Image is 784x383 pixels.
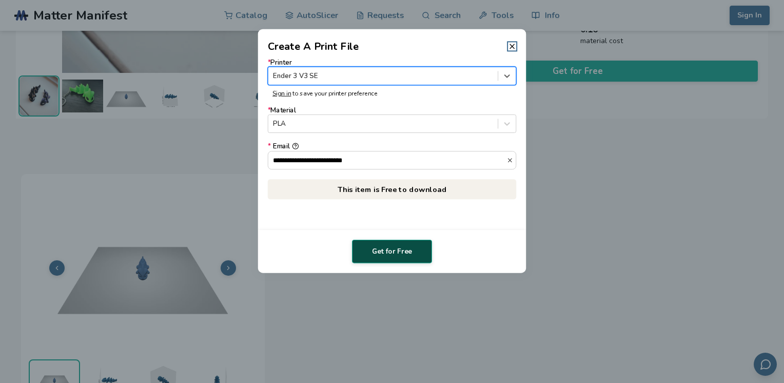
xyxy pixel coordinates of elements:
label: Printer [268,59,517,85]
p: to save your printer preference [272,90,512,97]
h2: Create A Print File [268,39,359,54]
button: *Email [292,143,299,149]
input: *Email [268,151,507,169]
button: *Email [506,157,516,163]
button: Get for Free [352,240,432,263]
label: Material [268,107,517,133]
input: *MaterialPLA [273,120,275,128]
p: This item is Free to download [268,179,517,199]
div: Email [268,143,517,150]
a: Sign in [272,89,291,97]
